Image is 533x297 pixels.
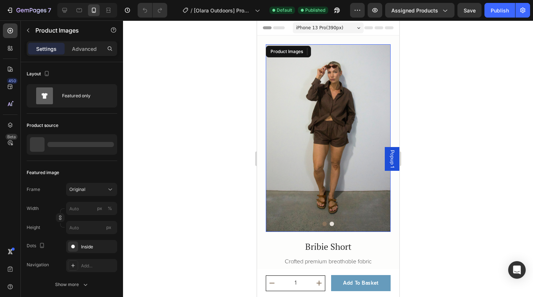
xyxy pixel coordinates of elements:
button: px [106,204,114,213]
span: / [191,7,192,14]
p: Advanced [72,45,97,53]
span: Assigned Products [391,7,438,14]
p: 7 [48,6,51,15]
div: Add... [81,263,115,269]
span: px [106,225,111,230]
iframe: Design area [257,20,399,297]
div: Publish [491,7,509,14]
div: Beta [5,134,18,140]
div: % [108,205,112,212]
button: Show more [27,278,117,291]
span: [Olara Outdoors] Product page [194,7,252,14]
input: px [66,221,117,234]
div: Open Intercom Messenger [508,261,526,279]
div: Show more [55,281,89,288]
label: Width [27,205,39,212]
span: Default [277,7,292,14]
button: Save [457,3,482,18]
div: Layout [27,69,51,79]
label: Height [27,224,40,231]
div: Undo/Redo [138,3,167,18]
label: Frame [27,186,40,193]
div: Navigation [27,262,49,268]
div: Featured image [27,169,59,176]
span: Published [305,7,325,14]
p: Settings [36,45,57,53]
div: Dots [27,241,46,251]
button: Publish [484,3,515,18]
button: % [95,204,104,213]
p: Product Images [35,26,97,35]
button: Assigned Products [385,3,455,18]
div: px [97,205,102,212]
div: Product source [27,122,58,129]
div: Featured only [62,87,107,104]
span: Save [464,7,476,14]
div: Inside [81,244,115,250]
button: Original [66,183,117,196]
input: px% [66,202,117,215]
button: 7 [3,3,54,18]
span: Original [69,186,85,193]
div: 450 [7,78,18,84]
